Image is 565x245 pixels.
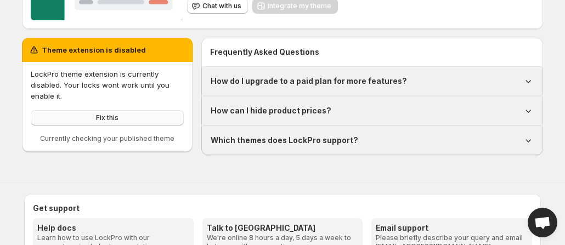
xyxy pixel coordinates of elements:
h2: Get support [33,203,532,214]
p: Currently checking your published theme [31,134,184,143]
a: Fix this [31,110,184,126]
h1: How do I upgrade to a paid plan for more features? [211,76,407,87]
a: Open chat [528,208,557,237]
h1: Which themes does LockPro support? [211,135,358,146]
h2: Frequently Asked Questions [210,47,534,58]
h3: Email support [376,223,528,233]
p: LockPro theme extension is currently disabled. Your locks wont work until you enable it. [31,69,184,101]
span: Chat with us [202,2,241,10]
span: Fix this [96,113,118,122]
h2: Theme extension is disabled [42,44,146,55]
h1: How can I hide product prices? [211,105,331,116]
h3: Talk to [GEOGRAPHIC_DATA] [207,223,359,233]
h3: Help docs [37,223,189,233]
